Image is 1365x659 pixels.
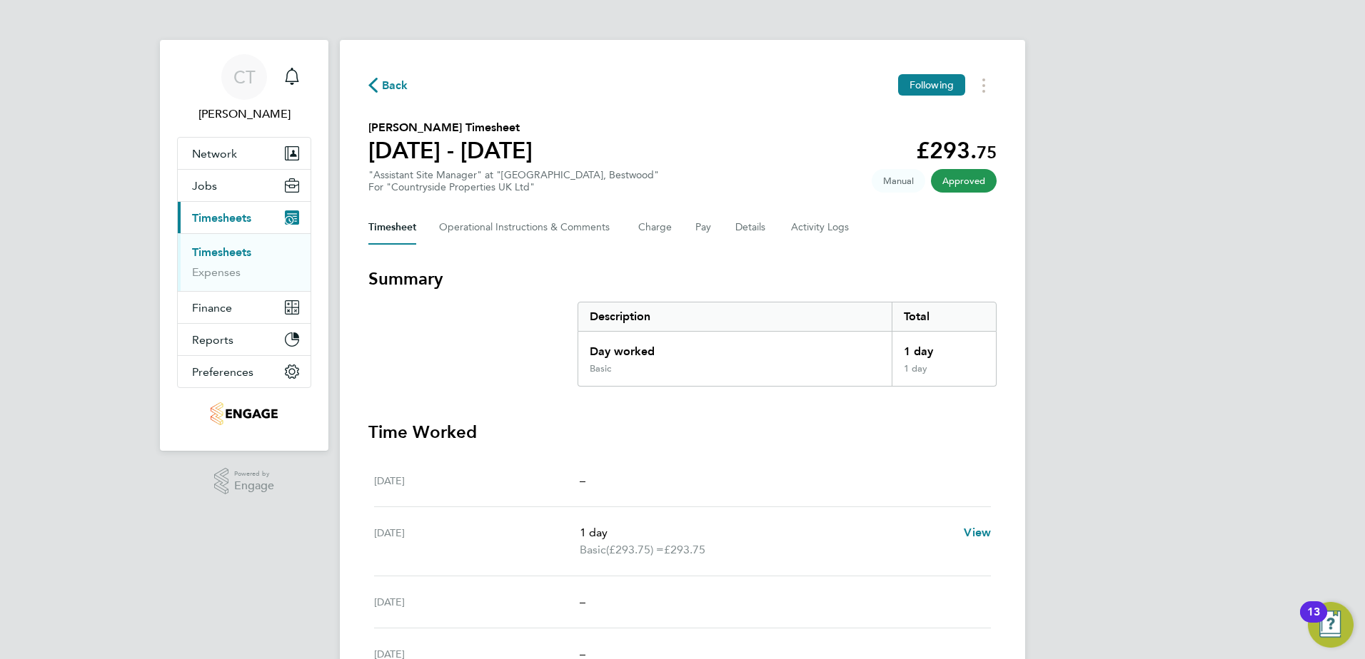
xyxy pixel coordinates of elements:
[160,40,328,451] nav: Main navigation
[192,365,253,379] span: Preferences
[439,210,615,245] button: Operational Instructions & Comments
[578,332,892,363] div: Day worked
[178,292,311,323] button: Finance
[916,137,997,164] app-decimal: £293.
[892,332,996,363] div: 1 day
[580,541,606,558] span: Basic
[1307,612,1320,630] div: 13
[872,169,925,193] span: This timesheet was manually created.
[590,363,611,374] div: Basic
[178,138,311,169] button: Network
[964,526,991,539] span: View
[368,169,659,193] div: "Assistant Site Manager" at "[GEOGRAPHIC_DATA], Bestwood"
[214,468,275,495] a: Powered byEngage
[638,210,673,245] button: Charge
[1308,602,1354,648] button: Open Resource Center, 13 new notifications
[695,210,712,245] button: Pay
[192,179,217,193] span: Jobs
[192,245,251,259] a: Timesheets
[368,181,659,193] div: For "Countryside Properties UK Ltd"
[234,480,274,492] span: Engage
[177,54,311,123] a: CT[PERSON_NAME]
[977,142,997,163] span: 75
[580,595,585,608] span: –
[898,74,965,96] button: Following
[971,74,997,96] button: Timesheets Menu
[178,233,311,291] div: Timesheets
[192,265,241,279] a: Expenses
[580,474,585,487] span: –
[578,302,892,331] div: Description
[368,76,408,94] button: Back
[178,202,311,233] button: Timesheets
[192,333,233,347] span: Reports
[178,356,311,387] button: Preferences
[177,106,311,123] span: Chloe Taquin
[192,301,232,315] span: Finance
[374,472,580,489] div: [DATE]
[368,119,533,136] h2: [PERSON_NAME] Timesheet
[192,147,237,160] span: Network
[178,324,311,355] button: Reports
[368,421,997,444] h3: Time Worked
[233,68,256,86] span: CT
[374,524,580,558] div: [DATE]
[368,136,533,165] h1: [DATE] - [DATE]
[211,402,277,425] img: thornbaker-logo-retina.png
[892,302,996,331] div: Total
[192,211,251,225] span: Timesheets
[606,543,664,556] span: (£293.75) =
[791,210,851,245] button: Activity Logs
[735,210,768,245] button: Details
[177,402,311,425] a: Go to home page
[910,78,954,91] span: Following
[234,468,274,480] span: Powered by
[382,77,408,94] span: Back
[892,363,996,386] div: 1 day
[368,267,997,290] h3: Summary
[374,593,580,611] div: [DATE]
[368,210,416,245] button: Timesheet
[931,169,997,193] span: This timesheet has been approved.
[578,302,997,387] div: Summary
[580,524,952,541] p: 1 day
[664,543,705,556] span: £293.75
[964,524,991,541] a: View
[178,170,311,201] button: Jobs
